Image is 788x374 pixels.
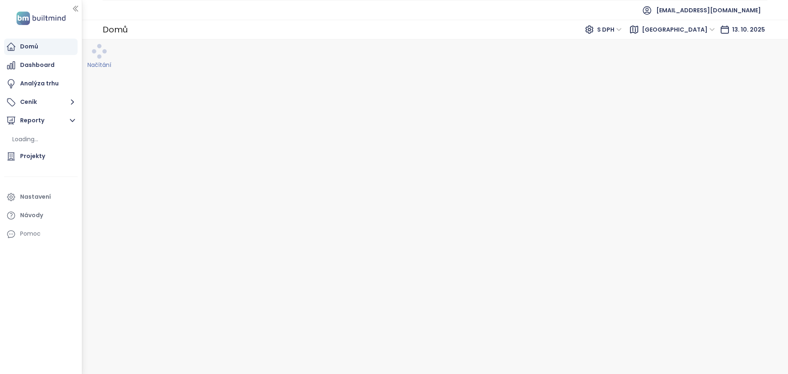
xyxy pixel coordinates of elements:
button: Reporty [4,112,78,129]
span: S DPH [597,23,622,36]
a: Nastavení [4,189,78,205]
div: Pomoc [4,226,78,242]
div: Analýza trhu [20,78,59,89]
a: Návody [4,207,78,224]
span: [EMAIL_ADDRESS][DOMAIN_NAME] [656,0,761,20]
div: Projekty [20,151,45,161]
a: Domů [4,39,78,55]
button: Ceník [4,94,78,110]
div: Domů [20,41,38,52]
div: Návody [20,210,43,220]
a: Projekty [4,148,78,165]
img: logo [14,10,68,27]
a: Dashboard [4,57,78,73]
span: Praha [642,23,715,36]
div: Dashboard [20,60,55,70]
div: Načítání [87,60,111,69]
div: Pomoc [20,229,41,239]
span: 13. 10. 2025 [732,25,765,34]
div: Loading... [12,134,38,145]
a: Analýza trhu [4,76,78,92]
div: Loading... [10,133,76,146]
div: Nastavení [20,192,51,202]
div: Domů [103,21,128,38]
